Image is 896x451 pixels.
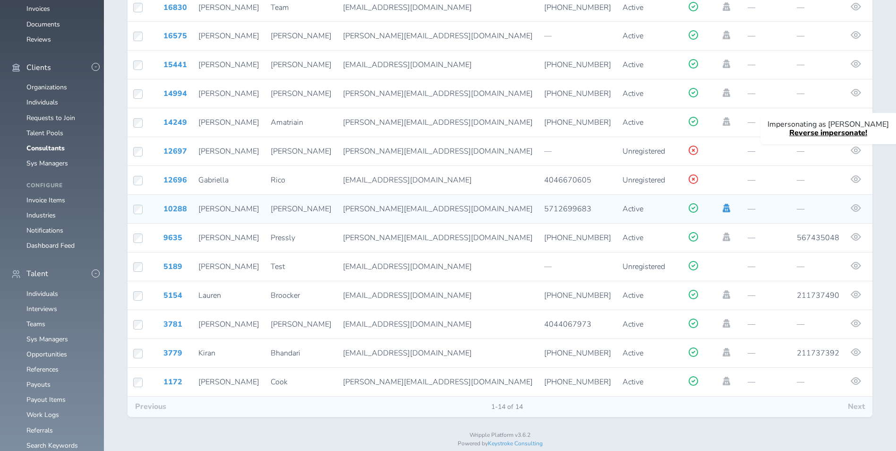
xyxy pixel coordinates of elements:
[768,120,889,129] p: Impersonating as [PERSON_NAME]
[797,290,839,301] span: 211737490
[343,377,533,387] span: [PERSON_NAME][EMAIL_ADDRESS][DOMAIN_NAME]
[26,98,58,107] a: Individuals
[198,204,259,214] span: [PERSON_NAME]
[797,205,839,213] p: —
[623,2,643,13] span: Active
[92,269,100,278] button: -
[26,63,51,72] span: Clients
[343,31,533,41] span: [PERSON_NAME][EMAIL_ADDRESS][DOMAIN_NAME]
[271,175,285,185] span: Rico
[163,233,182,243] a: 9635
[271,60,332,70] span: [PERSON_NAME]
[343,204,533,214] span: [PERSON_NAME][EMAIL_ADDRESS][DOMAIN_NAME]
[748,61,785,69] p: —
[623,60,643,70] span: Active
[721,348,732,356] a: Impersonate
[748,262,785,271] p: —
[748,205,785,213] p: —
[26,226,63,235] a: Notifications
[623,319,643,330] span: Active
[198,2,259,13] span: [PERSON_NAME]
[544,377,611,387] span: [PHONE_NUMBER]
[721,290,732,299] a: Impersonate
[544,348,611,358] span: [PHONE_NUMBER]
[721,204,732,212] a: Impersonate
[26,350,67,359] a: Opportunities
[26,196,65,205] a: Invoice Items
[271,31,332,41] span: [PERSON_NAME]
[721,377,732,385] a: Impersonate
[26,241,75,250] a: Dashboard Feed
[26,395,66,404] a: Payout Items
[721,88,732,97] a: Impersonate
[163,146,187,156] a: 12697
[198,175,229,185] span: Gabriella
[721,31,732,39] a: Impersonate
[797,262,839,271] p: —
[271,117,303,128] span: Amatriain
[128,432,872,439] p: Wripple Platform v3.6.2
[748,89,785,98] p: —
[748,291,785,300] p: —
[721,319,732,328] a: Impersonate
[198,319,259,330] span: [PERSON_NAME]
[797,320,839,329] p: —
[26,4,50,13] a: Invoices
[623,146,665,156] span: Unregistered
[343,233,533,243] span: [PERSON_NAME][EMAIL_ADDRESS][DOMAIN_NAME]
[484,403,530,411] span: 1-14 of 14
[544,204,591,214] span: 5712699683
[343,261,472,272] span: [EMAIL_ADDRESS][DOMAIN_NAME]
[198,348,215,358] span: Kiran
[26,380,51,389] a: Payouts
[797,89,839,98] p: —
[163,348,182,358] a: 3779
[163,60,187,70] a: 15441
[26,335,68,344] a: Sys Managers
[198,88,259,99] span: [PERSON_NAME]
[343,2,472,13] span: [EMAIL_ADDRESS][DOMAIN_NAME]
[623,117,643,128] span: Active
[797,176,839,184] p: —
[128,397,174,416] button: Previous
[797,233,839,243] span: 567435048
[26,320,45,329] a: Teams
[797,32,839,40] p: —
[26,426,53,435] a: Referrals
[198,233,259,243] span: [PERSON_NAME]
[544,32,611,40] p: —
[26,113,75,122] a: Requests to Join
[163,31,187,41] a: 16575
[623,204,643,214] span: Active
[623,348,643,358] span: Active
[721,233,732,241] a: Impersonate
[343,60,472,70] span: [EMAIL_ADDRESS][DOMAIN_NAME]
[721,60,732,68] a: Impersonate
[797,61,839,69] p: —
[544,2,611,13] span: [PHONE_NUMBER]
[26,83,67,92] a: Organizations
[26,144,65,153] a: Consultants
[544,117,611,128] span: [PHONE_NUMBER]
[343,88,533,99] span: [PERSON_NAME][EMAIL_ADDRESS][DOMAIN_NAME]
[544,319,591,330] span: 4044067973
[488,440,543,447] a: Keystroke Consulting
[721,2,732,11] a: Impersonate
[198,146,259,156] span: [PERSON_NAME]
[26,35,51,44] a: Reviews
[623,377,643,387] span: Active
[26,289,58,298] a: Individuals
[748,320,785,329] p: —
[544,88,611,99] span: [PHONE_NUMBER]
[26,365,59,374] a: References
[26,410,59,419] a: Work Logs
[271,88,332,99] span: [PERSON_NAME]
[343,175,472,185] span: [EMAIL_ADDRESS][DOMAIN_NAME]
[544,147,611,156] p: —
[92,63,100,71] button: -
[544,262,611,271] p: —
[623,88,643,99] span: Active
[198,117,259,128] span: [PERSON_NAME]
[198,377,259,387] span: [PERSON_NAME]
[26,269,48,278] span: Talent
